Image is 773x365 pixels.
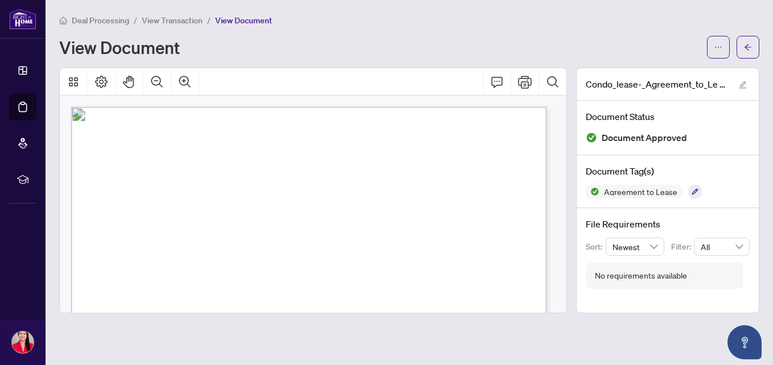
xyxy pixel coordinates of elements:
[59,16,67,24] span: home
[714,43,722,51] span: ellipsis
[586,132,597,143] img: Document Status
[59,38,180,56] h1: View Document
[586,185,599,198] img: Status Icon
[72,15,129,26] span: Deal Processing
[602,130,687,146] span: Document Approved
[612,238,658,255] span: Newest
[9,9,36,30] img: logo
[739,81,747,89] span: edit
[586,110,750,123] h4: Document Status
[586,77,728,91] span: Condo_lease-_Agreement_to_Le _ase__Residential_copy_3 1.pdf
[595,269,687,282] div: No requirements available
[744,43,752,51] span: arrow-left
[586,164,750,178] h4: Document Tag(s)
[671,240,694,253] p: Filter:
[586,217,750,231] h4: File Requirements
[727,325,762,359] button: Open asap
[586,240,606,253] p: Sort:
[207,14,211,27] li: /
[599,188,682,196] span: Agreement to Lease
[701,238,743,255] span: All
[134,14,137,27] li: /
[12,331,34,353] img: Profile Icon
[142,15,203,26] span: View Transaction
[215,15,272,26] span: View Document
